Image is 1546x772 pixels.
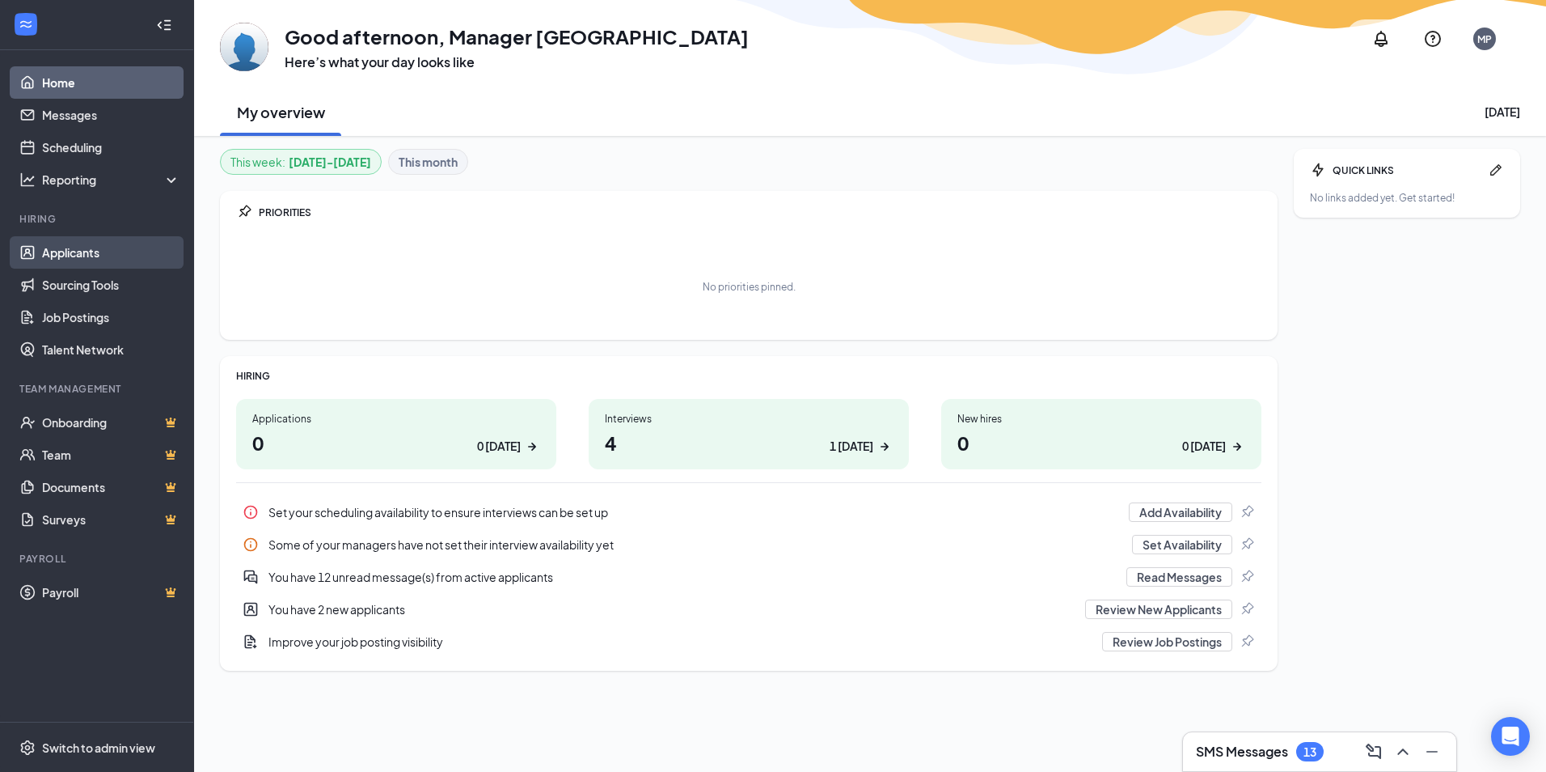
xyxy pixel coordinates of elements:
[268,504,1119,520] div: Set your scheduling availability to ensure interviews can be set up
[252,412,540,426] div: Applications
[268,537,1122,553] div: Some of your managers have not set their interview availability yet
[42,333,180,366] a: Talent Network
[236,399,556,469] a: Applications00 [DATE]ArrowRight
[1364,742,1383,761] svg: ComposeMessage
[236,593,1261,626] div: You have 2 new applicants
[236,369,1261,383] div: HIRING
[289,153,371,171] b: [DATE] - [DATE]
[220,23,268,71] img: Manager Princeton
[1239,601,1255,617] svg: Pin
[703,280,796,294] div: No priorities pinned.
[237,102,325,122] h2: My overview
[230,153,371,171] div: This week :
[18,16,34,32] svg: WorkstreamLogo
[42,471,180,503] a: DocumentsCrown
[156,17,172,33] svg: Collapse
[1126,567,1232,587] button: Read Messages
[42,99,180,131] a: Messages
[236,626,1261,658] a: DocumentAddImprove your job posting visibilityReview Job PostingsPin
[589,399,909,469] a: Interviews41 [DATE]ArrowRight
[1422,742,1442,761] svg: Minimize
[42,301,180,333] a: Job Postings
[236,496,1261,528] div: Set your scheduling availability to ensure interviews can be set up
[1488,162,1504,178] svg: Pen
[42,503,180,536] a: SurveysCrown
[42,236,180,269] a: Applicants
[1393,742,1413,761] svg: ChevronUp
[1359,739,1385,765] button: ComposeMessage
[477,438,521,455] div: 0 [DATE]
[1102,632,1232,651] button: Review Job Postings
[399,153,458,171] b: This month
[42,269,180,301] a: Sourcing Tools
[1491,717,1530,756] div: Open Intercom Messenger
[1303,745,1316,759] div: 13
[236,528,1261,561] div: Some of your managers have not set their interview availability yet
[605,412,893,426] div: Interviews
[1239,537,1255,553] svg: Pin
[957,412,1245,426] div: New hires
[1477,32,1492,46] div: MP
[236,626,1261,658] div: Improve your job posting visibility
[1485,104,1520,120] div: [DATE]
[1132,535,1232,554] button: Set Availability
[1239,634,1255,650] svg: Pin
[268,569,1117,585] div: You have 12 unread message(s) from active applicants
[42,740,155,756] div: Switch to admin view
[1085,600,1232,619] button: Review New Applicants
[830,438,873,455] div: 1 [DATE]
[236,204,252,220] svg: Pin
[236,496,1261,528] a: InfoSet your scheduling availability to ensure interviews can be set upAdd AvailabilityPin
[285,23,749,50] h1: Good afternoon, Manager [GEOGRAPHIC_DATA]
[957,429,1245,456] h1: 0
[19,382,177,396] div: Team Management
[243,504,259,520] svg: Info
[236,561,1261,593] a: DoubleChatActiveYou have 12 unread message(s) from active applicantsRead MessagesPin
[285,53,749,71] h3: Here’s what your day looks like
[42,131,180,163] a: Scheduling
[243,569,259,585] svg: DoubleChatActive
[1388,739,1414,765] button: ChevronUp
[1239,569,1255,585] svg: Pin
[236,561,1261,593] div: You have 12 unread message(s) from active applicants
[19,740,36,756] svg: Settings
[1239,504,1255,520] svg: Pin
[876,439,893,455] svg: ArrowRight
[1129,503,1232,522] button: Add Availability
[268,634,1092,650] div: Improve your job posting visibility
[1310,191,1504,205] div: No links added yet. Get started!
[1182,438,1226,455] div: 0 [DATE]
[243,634,259,650] svg: DocumentAdd
[42,406,180,439] a: OnboardingCrown
[524,439,540,455] svg: ArrowRight
[42,172,181,188] div: Reporting
[1196,743,1288,761] h3: SMS Messages
[42,66,180,99] a: Home
[1229,439,1245,455] svg: ArrowRight
[236,593,1261,626] a: UserEntityYou have 2 new applicantsReview New ApplicantsPin
[268,601,1075,617] div: You have 2 new applicants
[19,552,177,566] div: Payroll
[259,206,1261,219] div: PRIORITIES
[1333,163,1481,177] div: QUICK LINKS
[1310,162,1326,178] svg: Bolt
[243,601,259,617] svg: UserEntity
[1371,29,1391,49] svg: Notifications
[252,429,540,456] h1: 0
[605,429,893,456] h1: 4
[42,439,180,471] a: TeamCrown
[236,528,1261,561] a: InfoSome of your managers have not set their interview availability yetSet AvailabilityPin
[243,537,259,553] svg: Info
[1423,29,1443,49] svg: QuestionInfo
[1417,739,1443,765] button: Minimize
[19,172,36,188] svg: Analysis
[42,576,180,609] a: PayrollCrown
[19,212,177,226] div: Hiring
[941,399,1261,469] a: New hires00 [DATE]ArrowRight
